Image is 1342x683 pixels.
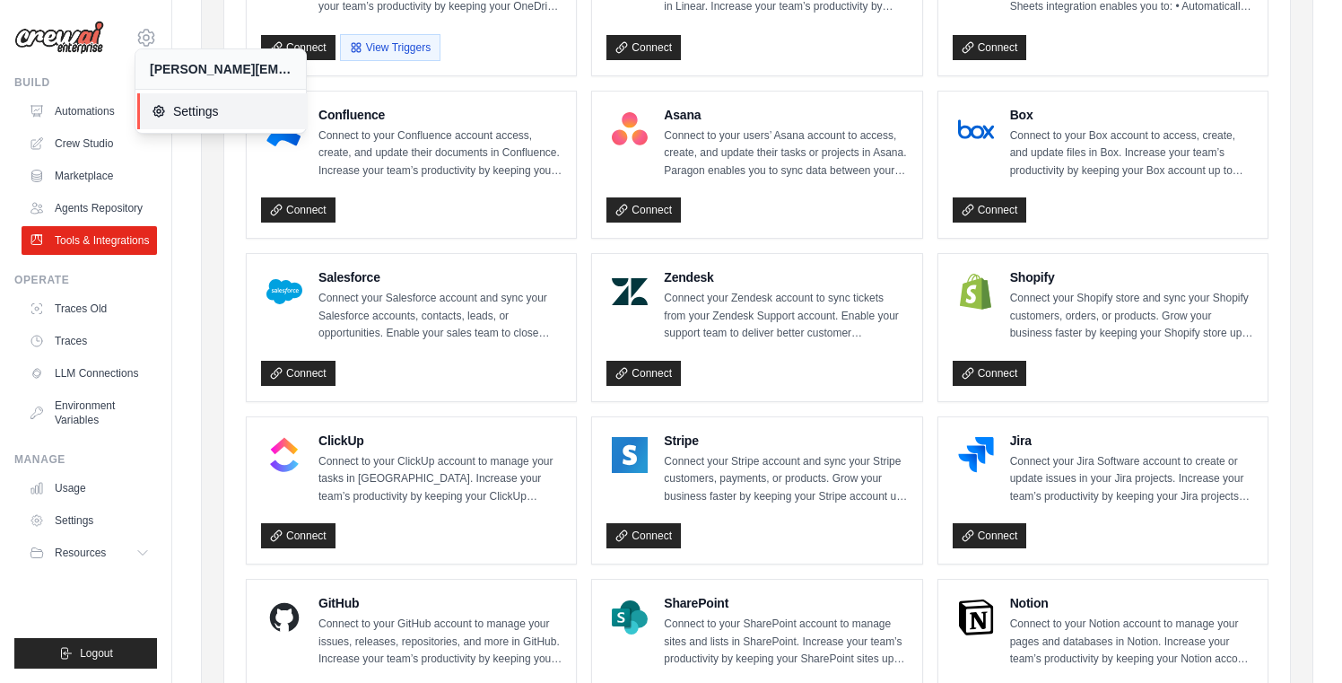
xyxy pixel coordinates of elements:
[1010,106,1253,124] h4: Box
[953,35,1027,60] a: Connect
[664,127,907,180] p: Connect to your users’ Asana account to access, create, and update their tasks or projects in Asa...
[22,506,157,535] a: Settings
[318,268,562,286] h4: Salesforce
[22,391,157,434] a: Environment Variables
[55,546,106,560] span: Resources
[953,523,1027,548] a: Connect
[1010,432,1253,450] h4: Jira
[953,197,1027,223] a: Connect
[318,106,562,124] h4: Confluence
[664,616,907,669] p: Connect to your SharePoint account to manage sites and lists in SharePoint. Increase your team’s ...
[953,361,1027,386] a: Connect
[318,290,562,343] p: Connect your Salesforce account and sync your Salesforce accounts, contacts, leads, or opportunit...
[1010,127,1253,180] p: Connect to your Box account to access, create, and update files in Box. Increase your team’s prod...
[22,97,157,126] a: Automations
[664,594,907,612] h4: SharePoint
[261,523,335,548] a: Connect
[606,197,681,223] a: Connect
[318,432,562,450] h4: ClickUp
[266,437,302,473] img: ClickUp Logo
[22,474,157,503] a: Usage
[261,35,335,60] a: Connect
[606,523,681,548] a: Connect
[14,452,157,467] div: Manage
[266,600,302,635] img: GitHub Logo
[1010,594,1253,612] h4: Notion
[14,273,157,287] div: Operate
[318,127,562,180] p: Connect to your Confluence account access, create, and update their documents in Confluence. Incr...
[958,600,994,635] img: Notion Logo
[664,453,907,506] p: Connect your Stripe account and sync your Stripe customers, payments, or products. Grow your busi...
[22,359,157,388] a: LLM Connections
[22,194,157,223] a: Agents Repository
[261,197,335,223] a: Connect
[152,102,293,120] span: Settings
[606,35,681,60] a: Connect
[14,638,157,669] button: Logout
[1010,453,1253,506] p: Connect your Jira Software account to create or update issues in your Jira projects. Increase you...
[612,274,648,310] img: Zendesk Logo
[612,600,648,635] img: SharePoint Logo
[958,437,994,473] img: Jira Logo
[22,162,157,190] a: Marketplace
[22,539,157,567] button: Resources
[1010,616,1253,669] p: Connect to your Notion account to manage your pages and databases in Notion. Increase your team’s...
[612,437,648,473] img: Stripe Logo
[318,594,562,612] h4: GitHub
[22,327,157,355] a: Traces
[958,274,994,310] img: Shopify Logo
[22,226,157,255] a: Tools & Integrations
[80,646,113,661] span: Logout
[1010,268,1253,286] h4: Shopify
[606,361,681,386] a: Connect
[14,21,104,55] img: Logo
[150,60,292,78] div: [PERSON_NAME][EMAIL_ADDRESS][PERSON_NAME][PERSON_NAME][DOMAIN_NAME]
[664,432,907,450] h4: Stripe
[137,93,308,129] a: Settings
[261,361,335,386] a: Connect
[958,111,994,147] img: Box Logo
[318,616,562,669] p: Connect to your GitHub account to manage your issues, releases, repositories, and more in GitHub....
[22,129,157,158] a: Crew Studio
[664,106,907,124] h4: Asana
[266,274,302,310] img: Salesforce Logo
[612,111,648,147] img: Asana Logo
[14,75,157,90] div: Build
[22,294,157,323] a: Traces Old
[1010,290,1253,343] p: Connect your Shopify store and sync your Shopify customers, orders, or products. Grow your busine...
[340,34,440,61] button: View Triggers
[664,290,907,343] p: Connect your Zendesk account to sync tickets from your Zendesk Support account. Enable your suppo...
[318,453,562,506] p: Connect to your ClickUp account to manage your tasks in [GEOGRAPHIC_DATA]. Increase your team’s p...
[664,268,907,286] h4: Zendesk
